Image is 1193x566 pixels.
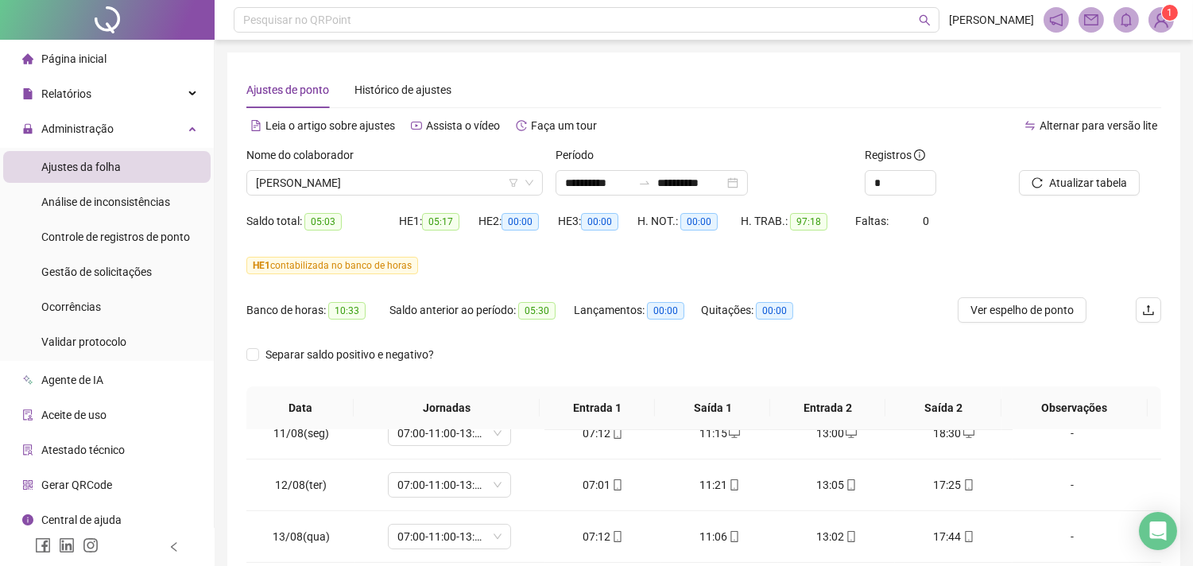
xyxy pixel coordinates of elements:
span: 13/08(qua) [273,530,330,543]
span: Separar saldo positivo e negativo? [259,346,440,363]
div: 13:00 [791,424,882,442]
span: mail [1084,13,1098,27]
div: - [1025,476,1119,494]
span: 12/08(ter) [275,479,327,491]
span: notification [1049,13,1063,27]
span: mobile [610,479,623,490]
span: youtube [411,120,422,131]
span: desktop [962,428,974,439]
span: Análise de inconsistências [41,196,170,208]
div: HE 3: [558,212,637,231]
span: down [525,178,534,188]
div: 07:12 [557,424,649,442]
button: Ver espelho de ponto [958,297,1086,323]
span: mobile [610,531,623,542]
span: Assista o vídeo [426,119,500,132]
label: Nome do colaborador [246,146,364,164]
div: Saldo anterior ao período: [389,301,574,320]
span: desktop [727,428,740,439]
span: [PERSON_NAME] [949,11,1034,29]
span: 1 [1168,7,1173,18]
span: 05:17 [422,213,459,231]
span: 00:00 [756,302,793,320]
span: info-circle [22,514,33,525]
span: to [638,176,651,189]
span: Alternar para versão lite [1040,119,1157,132]
span: 07:00-11:00-13:00-17:00 [397,421,502,445]
span: home [22,53,33,64]
div: Quitações: [701,301,815,320]
span: 07:00-11:00-13:00-17:00 [397,525,502,549]
span: mobile [844,479,857,490]
span: Central de ajuda [41,514,122,526]
span: 05:30 [518,302,556,320]
span: search [919,14,931,26]
span: Leia o artigo sobre ajustes [265,119,395,132]
div: HE 1: [399,212,478,231]
div: Open Intercom Messenger [1139,512,1177,550]
span: Observações [1013,399,1135,417]
th: Jornadas [354,386,540,430]
span: contabilizada no banco de horas [246,257,418,274]
span: HE 1 [253,260,270,271]
span: reload [1032,177,1043,188]
th: Data [246,386,354,430]
div: 11:06 [674,528,765,545]
span: mobile [962,479,974,490]
span: Administração [41,122,114,135]
div: 07:12 [557,528,649,545]
th: Observações [1001,386,1148,430]
span: bell [1119,13,1133,27]
span: upload [1142,304,1155,316]
span: mobile [727,479,740,490]
span: facebook [35,537,51,553]
span: solution [22,444,33,456]
span: lock [22,123,33,134]
span: 00:00 [581,213,618,231]
th: Saída 2 [885,386,1001,430]
span: mobile [610,428,623,439]
span: qrcode [22,479,33,490]
div: H. NOT.: [637,212,741,231]
div: 13:02 [791,528,882,545]
span: Faça um tour [531,119,597,132]
span: instagram [83,537,99,553]
div: 17:44 [908,528,999,545]
span: Faltas: [855,215,891,227]
div: 13:05 [791,476,882,494]
span: mobile [962,531,974,542]
span: swap-right [638,176,651,189]
div: 11:21 [674,476,765,494]
span: Controle de registros de ponto [41,231,190,243]
span: 07:00-11:00-13:00-17:00 [397,473,502,497]
span: Ver espelho de ponto [970,301,1074,319]
div: 17:25 [908,476,999,494]
th: Saída 1 [655,386,770,430]
span: 0 [923,215,929,227]
span: desktop [844,428,857,439]
span: 11/08(seg) [273,427,329,440]
span: mobile [844,531,857,542]
span: 97:18 [790,213,827,231]
div: H. TRAB.: [741,212,855,231]
th: Entrada 1 [540,386,655,430]
span: Relatórios [41,87,91,100]
sup: Atualize o seu contato no menu Meus Dados [1162,5,1178,21]
label: Período [556,146,604,164]
span: filter [509,178,518,188]
span: 00:00 [502,213,539,231]
span: Agente de IA [41,374,103,386]
span: info-circle [914,149,925,161]
span: TOMAZ AUGUSTO AQUINO CARLOS [256,171,533,195]
span: Ocorrências [41,300,101,313]
th: Entrada 2 [770,386,885,430]
span: 10:33 [328,302,366,320]
span: 00:00 [647,302,684,320]
div: Saldo total: [246,212,399,231]
div: Banco de horas: [246,301,389,320]
span: Gestão de solicitações [41,266,152,278]
span: file [22,88,33,99]
span: Aceite de uso [41,409,107,421]
span: Registros [865,146,925,164]
span: Ajustes da folha [41,161,121,173]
